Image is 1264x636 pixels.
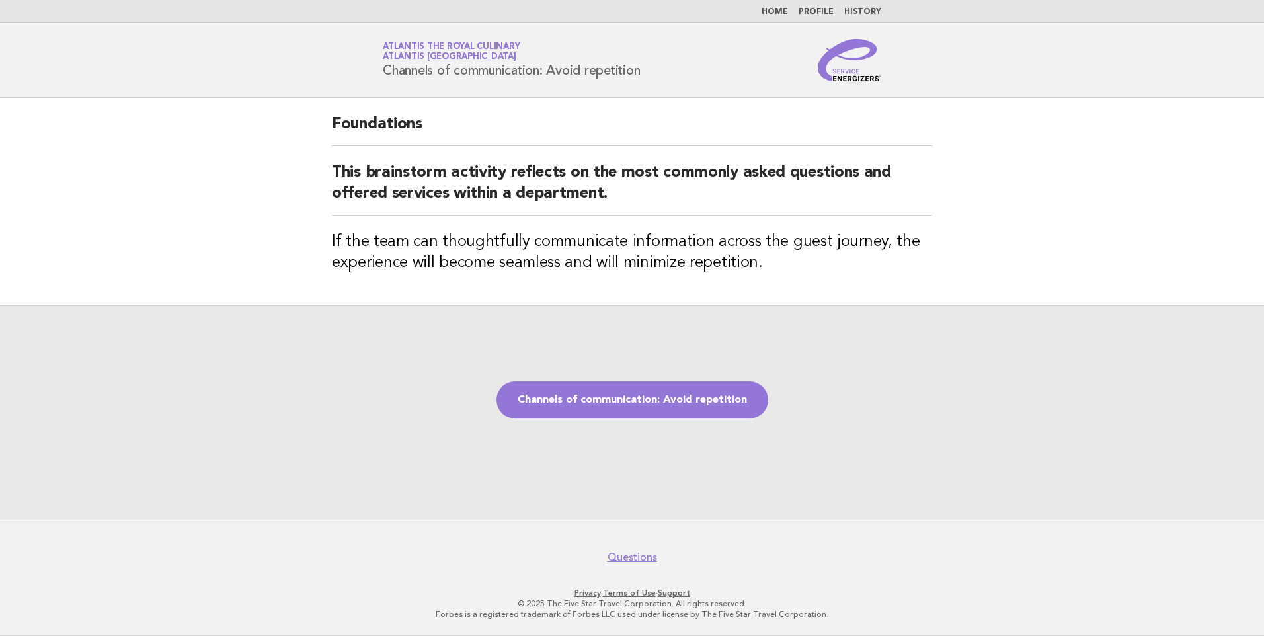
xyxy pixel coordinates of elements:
a: Atlantis the Royal CulinaryAtlantis [GEOGRAPHIC_DATA] [383,42,520,61]
h1: Channels of communication: Avoid repetition [383,43,640,77]
a: Home [762,8,788,16]
a: Support [658,588,690,598]
a: Profile [799,8,834,16]
a: Terms of Use [603,588,656,598]
p: · · [227,588,1037,598]
img: Service Energizers [818,39,881,81]
p: Forbes is a registered trademark of Forbes LLC used under license by The Five Star Travel Corpora... [227,609,1037,619]
a: Channels of communication: Avoid repetition [496,381,768,418]
h3: If the team can thoughtfully communicate information across the guest journey, the experience wil... [332,231,932,274]
h2: Foundations [332,114,932,146]
h2: This brainstorm activity reflects on the most commonly asked questions and offered services withi... [332,162,932,216]
a: Questions [608,551,657,564]
a: History [844,8,881,16]
span: Atlantis [GEOGRAPHIC_DATA] [383,53,516,61]
p: © 2025 The Five Star Travel Corporation. All rights reserved. [227,598,1037,609]
a: Privacy [574,588,601,598]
